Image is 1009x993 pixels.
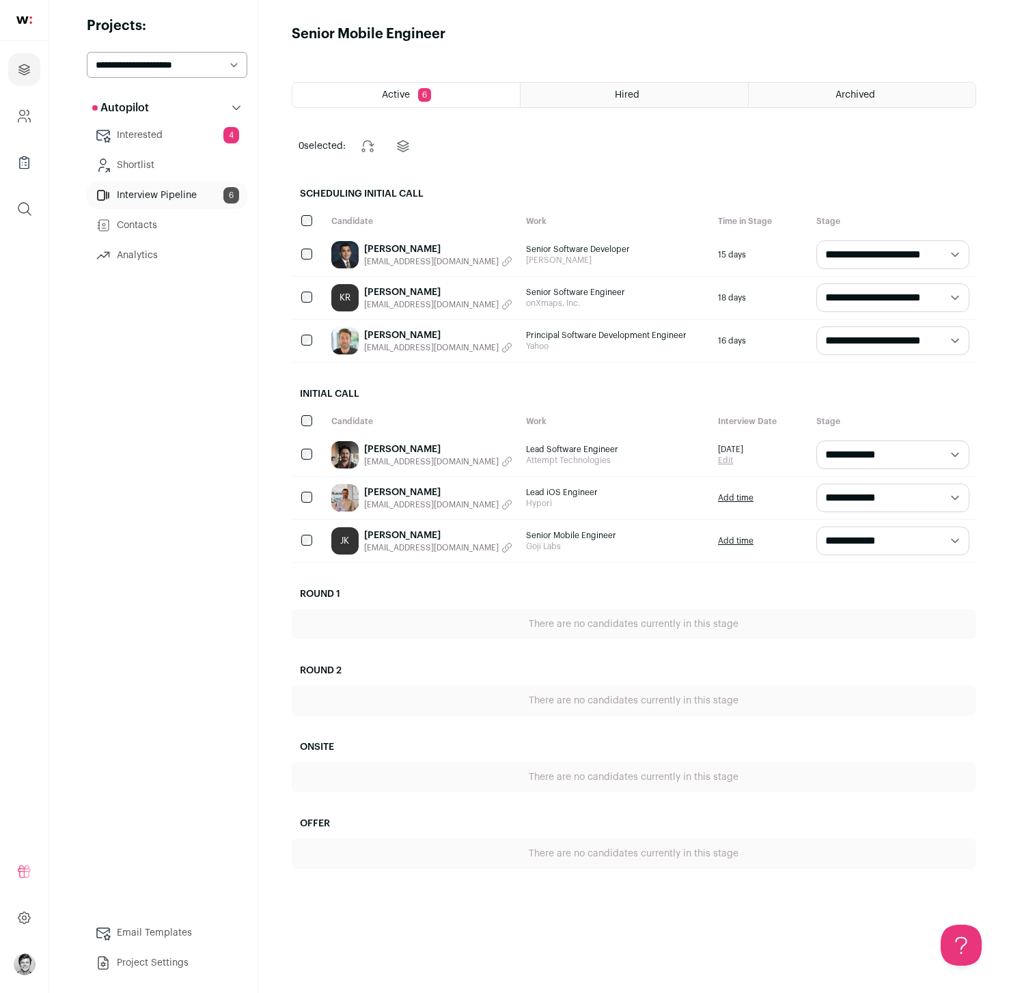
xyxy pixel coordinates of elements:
[324,209,519,234] div: Candidate
[292,732,976,762] h2: Onsite
[16,16,32,24] img: wellfound-shorthand-0d5821cbd27db2630d0214b213865d53afaa358527fdda9d0ea32b1df1b89c2c.svg
[292,762,976,792] div: There are no candidates currently in this stage
[331,441,359,468] img: 9c35bf2b4cb6dbd30da8c49b46cfd57abc4f9cd38a56414d57716841270edfe7.jpg
[87,182,247,209] a: Interview Pipeline6
[941,925,982,966] iframe: Help Scout Beacon - Open
[87,242,247,269] a: Analytics
[364,256,499,267] span: [EMAIL_ADDRESS][DOMAIN_NAME]
[364,456,512,467] button: [EMAIL_ADDRESS][DOMAIN_NAME]
[718,492,754,503] a: Add time
[718,535,754,546] a: Add time
[8,53,40,86] a: Projects
[526,244,704,255] span: Senior Software Developer
[364,443,512,456] a: [PERSON_NAME]
[331,484,359,512] img: 416ca2f78ad37dcf409ac088eb387a73ab2d08d2e69a50ee120ceea6c0e8ec6c.jpg
[364,299,512,310] button: [EMAIL_ADDRESS][DOMAIN_NAME]
[718,455,743,466] a: Edit
[711,277,810,319] div: 18 days
[364,299,499,310] span: [EMAIL_ADDRESS][DOMAIN_NAME]
[526,287,704,298] span: Senior Software Engineer
[331,327,359,354] img: b26b8786ce0f1e3c18712c54fd3ea35577779f4b3c3a8d132ab8feb029fc889b
[331,284,359,311] a: KR
[223,187,239,204] span: 6
[526,530,704,541] span: Senior Mobile Engineer
[8,100,40,132] a: Company and ATS Settings
[292,179,976,209] h2: Scheduling Initial Call
[292,25,445,44] h1: Senior Mobile Engineer
[331,241,359,268] img: 526d42d9340d12ab5f307ba01ce7f0eb8b37a13b92f0746bf35c099674c18c59.jpg
[526,541,704,552] span: Goji Labs
[810,209,976,234] div: Stage
[526,455,704,466] span: Attempt Technologies
[810,409,976,434] div: Stage
[526,444,704,455] span: Lead Software Engineer
[292,809,976,839] h2: Offer
[526,298,704,309] span: onXmaps, Inc.
[711,209,810,234] div: Time in Stage
[711,234,810,276] div: 15 days
[364,285,512,299] a: [PERSON_NAME]
[382,90,410,100] span: Active
[223,127,239,143] span: 4
[292,686,976,716] div: There are no candidates currently in this stage
[418,88,431,102] span: 6
[519,209,711,234] div: Work
[292,579,976,609] h2: Round 1
[8,146,40,179] a: Company Lists
[526,487,704,498] span: Lead iOS Engineer
[364,328,512,342] a: [PERSON_NAME]
[364,529,512,542] a: [PERSON_NAME]
[87,949,247,977] a: Project Settings
[364,342,499,353] span: [EMAIL_ADDRESS][DOMAIN_NAME]
[364,542,512,553] button: [EMAIL_ADDRESS][DOMAIN_NAME]
[835,90,875,100] span: Archived
[519,409,711,434] div: Work
[299,139,346,153] span: selected:
[87,16,247,36] h2: Projects:
[292,379,976,409] h2: Initial Call
[92,100,149,116] p: Autopilot
[521,83,747,107] a: Hired
[87,122,247,149] a: Interested4
[749,83,976,107] a: Archived
[711,320,810,362] div: 16 days
[526,255,704,266] span: [PERSON_NAME]
[615,90,639,100] span: Hired
[87,919,247,947] a: Email Templates
[324,409,519,434] div: Candidate
[87,94,247,122] button: Autopilot
[87,212,247,239] a: Contacts
[364,499,512,510] button: [EMAIL_ADDRESS][DOMAIN_NAME]
[526,498,704,509] span: Hypori
[292,656,976,686] h2: Round 2
[364,542,499,553] span: [EMAIL_ADDRESS][DOMAIN_NAME]
[364,256,512,267] button: [EMAIL_ADDRESS][DOMAIN_NAME]
[364,342,512,353] button: [EMAIL_ADDRESS][DOMAIN_NAME]
[364,242,512,256] a: [PERSON_NAME]
[14,953,36,975] img: 606302-medium_jpg
[526,341,704,352] span: Yahoo
[718,444,743,455] span: [DATE]
[87,152,247,179] a: Shortlist
[331,527,359,555] a: JK
[14,953,36,975] button: Open dropdown
[526,330,704,341] span: Principal Software Development Engineer
[364,486,512,499] a: [PERSON_NAME]
[364,456,499,467] span: [EMAIL_ADDRESS][DOMAIN_NAME]
[364,499,499,510] span: [EMAIL_ADDRESS][DOMAIN_NAME]
[292,839,976,869] div: There are no candidates currently in this stage
[299,141,304,151] span: 0
[711,409,810,434] div: Interview Date
[292,609,976,639] div: There are no candidates currently in this stage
